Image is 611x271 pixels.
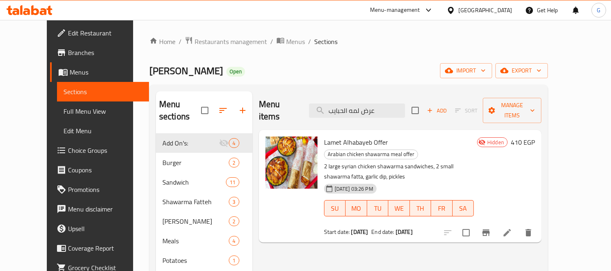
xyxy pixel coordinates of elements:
[324,136,388,148] span: Lamet Alhabayeb Offer
[229,139,239,147] span: 4
[324,227,350,237] span: Start date:
[162,216,229,226] span: [PERSON_NAME]
[229,198,239,206] span: 3
[156,172,252,192] div: Sandwich11
[57,121,149,141] a: Edit Menu
[396,227,413,237] b: [DATE]
[68,165,142,175] span: Coupons
[392,203,407,214] span: WE
[162,177,226,187] span: Sandwich
[410,200,431,216] button: TH
[453,200,474,216] button: SA
[458,6,512,15] div: [GEOGRAPHIC_DATA]
[424,104,450,117] span: Add item
[331,185,377,193] span: [DATE] 03:26 PM
[149,37,175,46] a: Home
[64,87,142,97] span: Sections
[70,67,142,77] span: Menus
[456,203,471,214] span: SA
[308,37,311,46] li: /
[162,158,229,167] span: Burger
[229,257,239,264] span: 1
[50,43,149,62] a: Branches
[64,126,142,136] span: Edit Menu
[57,101,149,121] a: Full Menu View
[185,36,267,47] a: Restaurants management
[50,160,149,180] a: Coupons
[68,224,142,234] span: Upsell
[502,228,512,238] a: Edit menu item
[162,138,219,148] div: Add On's:
[149,36,548,47] nav: breadcrumb
[270,37,273,46] li: /
[229,159,239,167] span: 2
[450,104,483,117] span: Select section first
[162,216,229,226] div: Maria
[324,161,474,182] p: 2 large syrian chicken shawarma sandwiches, 2 small shawarma fatta, garlic dip, pickles
[259,98,299,123] h2: Menu items
[64,106,142,116] span: Full Menu View
[149,62,223,80] span: [PERSON_NAME]
[346,200,367,216] button: MO
[324,200,346,216] button: SU
[162,256,229,265] span: Potatoes
[50,141,149,160] a: Choice Groups
[597,6,600,15] span: G
[371,227,394,237] span: End date:
[156,153,252,172] div: Burger2
[431,200,453,216] button: FR
[229,236,239,246] div: items
[195,37,267,46] span: Restaurants management
[229,138,239,148] div: items
[388,200,410,216] button: WE
[476,223,496,242] button: Branch-specific-item
[483,98,541,123] button: Manage items
[309,104,405,118] input: search
[219,138,229,148] svg: Inactive section
[229,158,239,167] div: items
[407,102,424,119] span: Select section
[233,101,252,120] button: Add section
[50,219,149,238] a: Upsell
[226,178,239,186] span: 11
[328,203,342,214] span: SU
[324,150,418,159] span: Arabian chicken shawarma meal offer
[426,106,448,115] span: Add
[229,216,239,226] div: items
[162,236,229,246] span: Meals
[68,243,142,253] span: Coverage Report
[156,212,252,231] div: [PERSON_NAME]2
[68,28,142,38] span: Edit Restaurant
[179,37,182,46] li: /
[57,82,149,101] a: Sections
[162,197,229,207] span: Shawarma Fatteh
[156,133,252,153] div: Add On's:4
[50,180,149,199] a: Promotions
[370,203,385,214] span: TU
[286,37,305,46] span: Menus
[502,66,541,76] span: export
[519,223,538,242] button: delete
[229,237,239,245] span: 4
[68,185,142,194] span: Promotions
[229,256,239,265] div: items
[370,5,420,15] div: Menu-management
[196,102,213,119] span: Select all sections
[276,36,305,47] a: Menus
[226,177,239,187] div: items
[156,231,252,251] div: Meals4
[50,238,149,258] a: Coverage Report
[424,104,450,117] button: Add
[68,48,142,57] span: Branches
[159,98,201,123] h2: Menu sections
[511,137,535,148] h6: 410 EGP
[229,197,239,207] div: items
[351,227,368,237] b: [DATE]
[489,100,535,121] span: Manage items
